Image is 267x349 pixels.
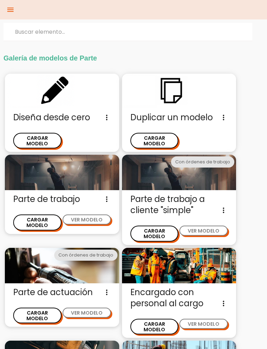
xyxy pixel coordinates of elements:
[219,298,228,309] i: more_vert
[3,23,252,41] input: Buscar elemento...
[5,248,119,284] img: actuacion.jpg
[130,319,179,334] button: CARGAR MODELO
[13,112,111,123] span: Diseña desde cero
[5,74,119,108] img: enblanco.png
[13,214,62,230] button: CARGAR MODELO
[179,319,228,329] button: VER MODELO
[122,155,236,190] img: partediariooperario.jpg
[122,248,236,284] img: encargado.jpg
[103,112,111,123] i: more_vert
[103,194,111,205] i: more_vert
[3,54,230,62] h2: Galería de modelos de Parte
[179,226,228,236] button: VER MODELO
[103,287,111,298] i: more_vert
[13,287,111,298] span: Parte de actuación
[54,250,118,261] div: Con órdenes de trabajo
[13,308,62,323] button: CARGAR MODELO
[219,205,228,216] i: more_vert
[130,194,228,216] span: Parte de trabajo a cliente "simple"
[5,155,119,190] img: partediariooperario.jpg
[130,226,179,241] button: CARGAR MODELO
[130,133,179,148] button: CARGAR MODELO
[13,133,62,148] button: CARGAR MODELO
[63,214,111,225] button: VER MODELO
[130,287,228,309] span: Encargado con personal al cargo
[63,308,111,318] button: VER MODELO
[130,112,228,123] span: Duplicar un modelo
[13,194,111,205] span: Parte de trabajo
[219,112,228,123] i: more_vert
[122,74,236,108] img: duplicar.png
[171,156,234,168] div: Con órdenes de trabajo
